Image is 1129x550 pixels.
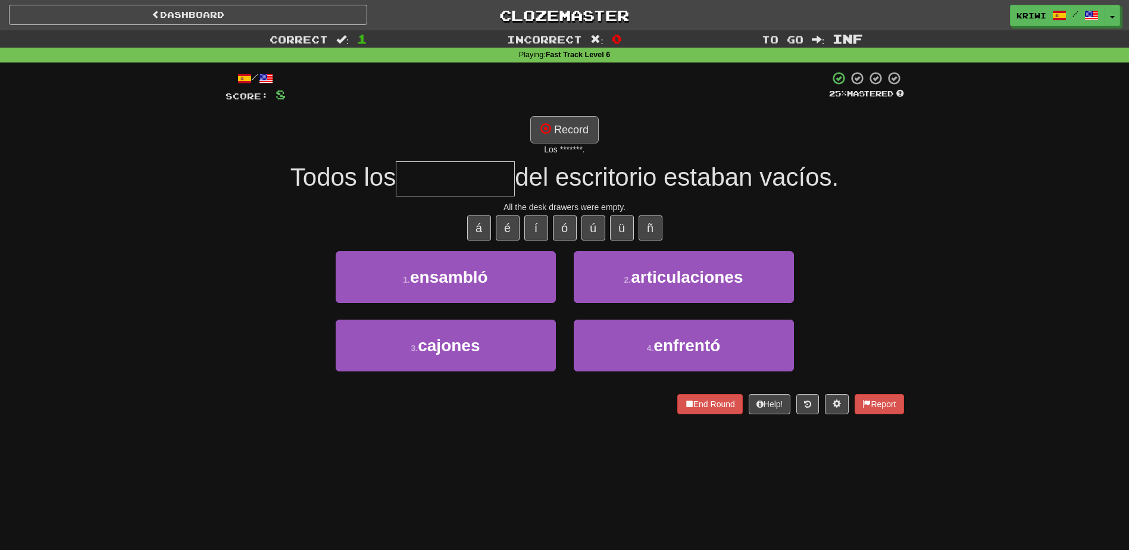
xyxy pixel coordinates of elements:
small: 4 . [647,343,654,353]
span: Score: [226,91,268,101]
span: Correct [270,33,328,45]
span: To go [762,33,803,45]
span: Incorrect [507,33,582,45]
span: enfrentó [653,336,720,355]
button: á [467,215,491,240]
small: 2 . [624,275,631,285]
button: ú [581,215,605,240]
button: é [496,215,520,240]
span: del escritorio estaban vacíos. [515,163,839,191]
span: ensambló [410,268,488,286]
span: 0 [612,32,622,46]
button: ñ [639,215,662,240]
span: Inf [833,32,863,46]
button: End Round [677,394,743,414]
button: 2.articulaciones [574,251,794,303]
button: ü [610,215,634,240]
span: 1 [357,32,367,46]
span: / [1072,10,1078,18]
div: Mastered [829,89,904,99]
small: 3 . [411,343,418,353]
a: kriwi / [1010,5,1105,26]
a: Dashboard [9,5,367,25]
strong: Fast Track Level 6 [546,51,611,59]
span: : [590,35,603,45]
small: 1 . [403,275,410,285]
button: 4.enfrentó [574,320,794,371]
span: : [336,35,349,45]
span: Todos los [290,163,396,191]
div: / [226,71,286,86]
button: 3.cajones [336,320,556,371]
span: : [812,35,825,45]
button: 1.ensambló [336,251,556,303]
span: 25 % [829,89,847,98]
button: Report [855,394,903,414]
span: kriwi [1017,10,1046,21]
button: ó [553,215,577,240]
a: Clozemaster [385,5,743,26]
span: cajones [418,336,480,355]
span: 8 [276,87,286,102]
button: Help! [749,394,791,414]
button: Round history (alt+y) [796,394,819,414]
span: articulaciones [631,268,743,286]
div: All the desk drawers were empty. [226,201,904,213]
button: í [524,215,548,240]
button: Record [530,116,599,143]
